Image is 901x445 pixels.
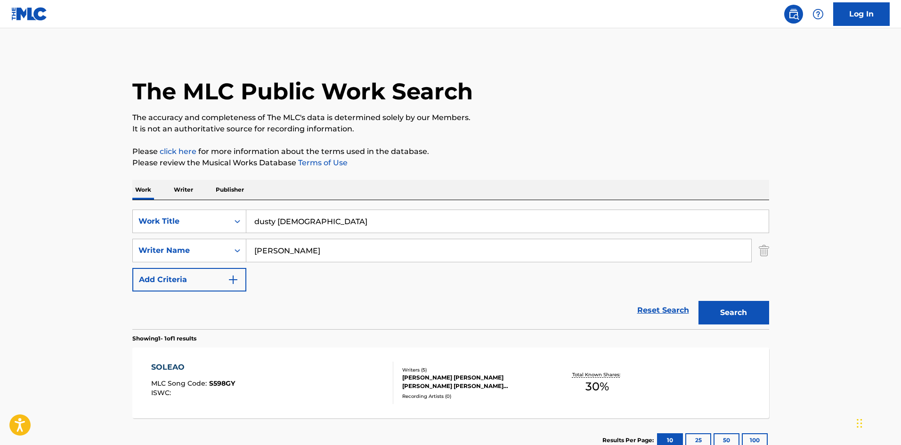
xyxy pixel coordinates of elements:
div: Help [809,5,828,24]
h1: The MLC Public Work Search [132,77,473,105]
img: search [788,8,799,20]
p: It is not an authoritative source for recording information. [132,123,769,135]
span: 30 % [585,378,609,395]
p: Writer [171,180,196,200]
span: ISWC : [151,388,173,397]
p: Showing 1 - 1 of 1 results [132,334,196,343]
p: Please for more information about the terms used in the database. [132,146,769,157]
span: MLC Song Code : [151,379,209,388]
p: Results Per Page: [602,436,656,445]
img: MLC Logo [11,7,48,21]
div: Writer Name [138,245,223,256]
span: S598GY [209,379,235,388]
p: Please review the Musical Works Database [132,157,769,169]
form: Search Form [132,210,769,329]
a: Reset Search [633,300,694,321]
img: help [812,8,824,20]
img: 9d2ae6d4665cec9f34b9.svg [227,274,239,285]
div: Recording Artists ( 0 ) [402,393,544,400]
p: Work [132,180,154,200]
div: Work Title [138,216,223,227]
p: Publisher [213,180,247,200]
a: click here [160,147,196,156]
div: SOLEAO [151,362,235,373]
img: Delete Criterion [759,239,769,262]
a: SOLEAOMLC Song Code:S598GYISWC:Writers (5)[PERSON_NAME] [PERSON_NAME] [PERSON_NAME] [PERSON_NAME]... [132,348,769,418]
p: Total Known Shares: [572,371,623,378]
a: Log In [833,2,890,26]
div: [PERSON_NAME] [PERSON_NAME] [PERSON_NAME] [PERSON_NAME] [PERSON_NAME], [PERSON_NAME], [PERSON_NAM... [402,373,544,390]
p: The accuracy and completeness of The MLC's data is determined solely by our Members. [132,112,769,123]
div: Writers ( 5 ) [402,366,544,373]
iframe: Chat Widget [854,400,901,445]
button: Add Criteria [132,268,246,291]
a: Public Search [784,5,803,24]
a: Terms of Use [296,158,348,167]
button: Search [698,301,769,324]
div: Drag [857,409,862,437]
